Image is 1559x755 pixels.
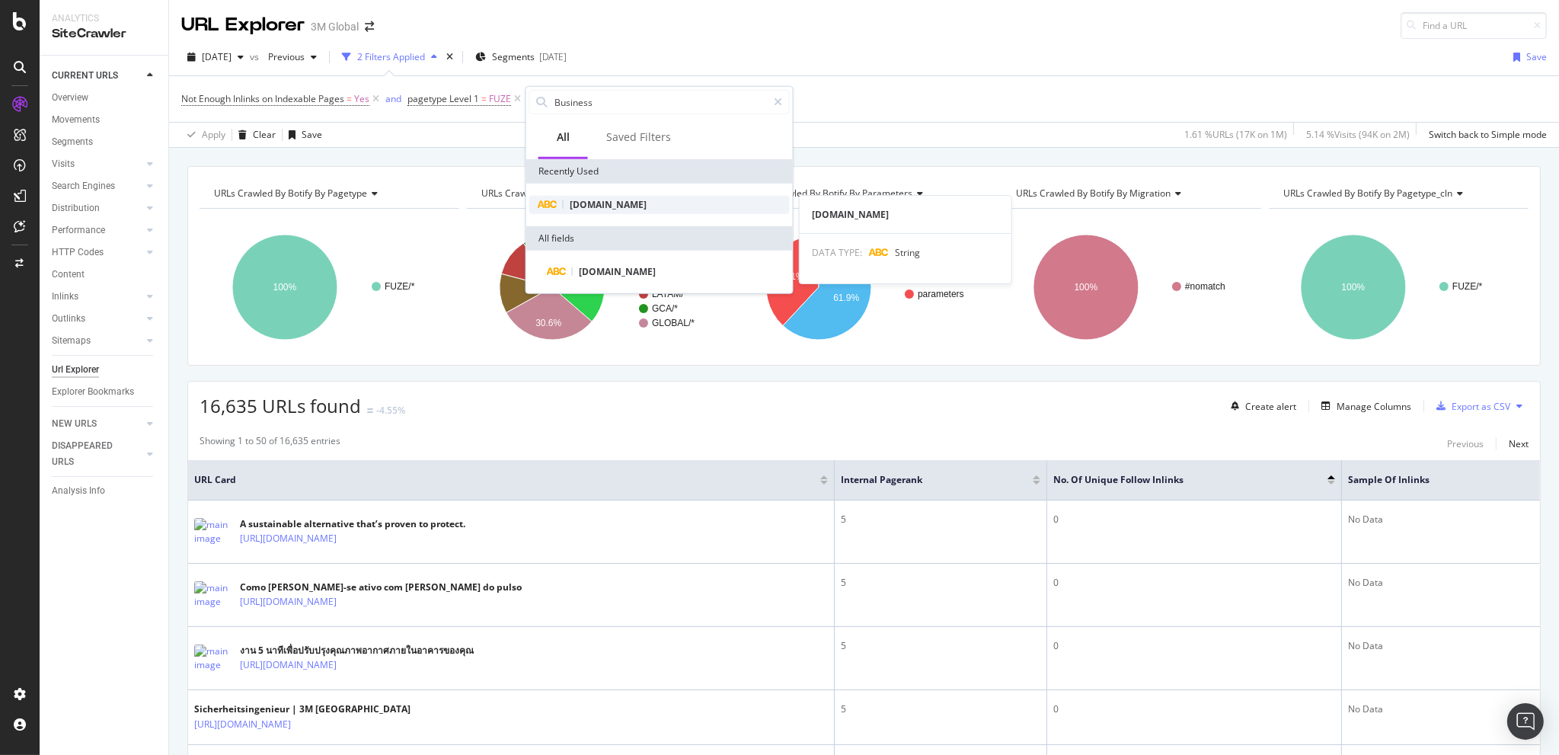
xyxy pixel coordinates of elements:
a: Movements [52,112,158,128]
a: [URL][DOMAIN_NAME] [240,531,337,546]
div: 5 [841,702,1040,716]
div: Distribution [52,200,100,216]
div: Save [1526,50,1547,63]
div: 0 [1053,513,1335,526]
div: Showing 1 to 50 of 16,635 entries [200,434,340,453]
div: [DOMAIN_NAME] [800,208,1011,221]
a: Distribution [52,200,142,216]
input: Find a URL [1401,12,1547,39]
div: Segments [52,134,93,150]
div: 3M Global [311,19,359,34]
a: Inlinks [52,289,142,305]
button: Previous [262,45,323,69]
button: Save [283,123,322,147]
div: Clear [253,128,276,141]
div: SiteCrawler [52,25,156,43]
text: FUZE/* [385,281,415,292]
input: Search by field name [553,91,767,114]
div: Overview [52,90,88,106]
span: = [481,92,487,105]
div: Movements [52,112,100,128]
div: Performance [52,222,105,238]
div: URL Explorer [181,12,305,38]
span: 16,635 URLs found [200,393,361,418]
button: Next [1509,434,1529,453]
h4: URLs Crawled By Botify By locale [478,181,713,206]
span: [DOMAIN_NAME] [570,198,647,211]
text: 100% [273,282,297,293]
button: Save [1507,45,1547,69]
button: and [385,91,401,106]
span: Segments [492,50,535,63]
div: 5 [841,513,1040,526]
a: [URL][DOMAIN_NAME] [194,717,291,732]
div: Recently Used [526,159,793,184]
a: HTTP Codes [52,245,142,261]
div: งาน 5 นาทีเพื่อปรับปรุงคุณภาพอากาศภายในอาคารของคุณ [240,644,474,657]
div: No Data [1348,639,1534,653]
div: A chart. [1269,221,1526,354]
button: Segments[DATE] [469,45,573,69]
div: Visits [52,156,75,172]
div: All [557,130,570,145]
span: Previous [262,50,305,63]
h4: URLs Crawled By Botify By migration [1013,181,1248,206]
div: 0 [1053,639,1335,653]
button: Add Filter [524,90,585,108]
div: No Data [1348,702,1534,716]
div: No Data [1348,576,1534,590]
div: 0 [1053,576,1335,590]
a: Sitemaps [52,333,142,349]
span: URLs Crawled By Botify By pagetype [214,187,367,200]
span: = [347,92,352,105]
span: URLs Crawled By Botify By pagetype_cln [1283,187,1452,200]
span: Yes [354,88,369,110]
a: Analysis Info [52,483,158,499]
div: Explorer Bookmarks [52,384,134,400]
div: 5 [841,576,1040,590]
a: Content [52,267,158,283]
div: Manage Columns [1337,400,1411,413]
div: Sicherheitsingenieur | 3M [GEOGRAPHIC_DATA] [194,702,411,716]
div: Saved Filters [606,130,671,145]
div: CURRENT URLS [52,68,118,84]
div: 2 Filters Applied [357,50,425,63]
button: [DATE] [181,45,250,69]
text: 100% [1342,282,1366,293]
text: 61.9% [833,293,859,303]
button: Create alert [1225,394,1296,418]
img: Equal [367,408,373,413]
text: 100% [1075,282,1098,293]
svg: A chart. [734,221,992,354]
div: Search Engines [52,178,115,194]
text: 30.6% [535,318,561,328]
span: URLs Crawled By Botify By parameters [749,187,912,200]
a: DISAPPEARED URLS [52,438,142,470]
a: NEW URLS [52,416,142,432]
div: Switch back to Simple mode [1429,128,1547,141]
div: 1.61 % URLs ( 17K on 1M ) [1184,128,1287,141]
button: Clear [232,123,276,147]
a: Visits [52,156,142,172]
div: arrow-right-arrow-left [365,21,374,32]
span: FUZE [489,88,511,110]
div: All fields [526,226,793,251]
div: HTTP Codes [52,245,104,261]
h4: URLs Crawled By Botify By parameters [746,181,980,206]
div: A chart. [200,221,459,354]
svg: A chart. [467,221,727,354]
div: Open Intercom Messenger [1507,703,1544,740]
div: DISAPPEARED URLS [52,438,129,470]
div: Analysis Info [52,483,105,499]
div: No Data [1348,513,1534,526]
a: [URL][DOMAIN_NAME] [240,594,337,609]
div: Sitemaps [52,333,91,349]
span: Sample of Inlinks [1348,473,1511,487]
span: URLs Crawled By Botify By migration [1016,187,1171,200]
a: Outlinks [52,311,142,327]
div: Como [PERSON_NAME]-se ativo com [PERSON_NAME] do pulso [240,581,522,594]
span: URLs Crawled By Botify By locale [481,187,622,200]
a: Performance [52,222,142,238]
div: and [385,92,401,105]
